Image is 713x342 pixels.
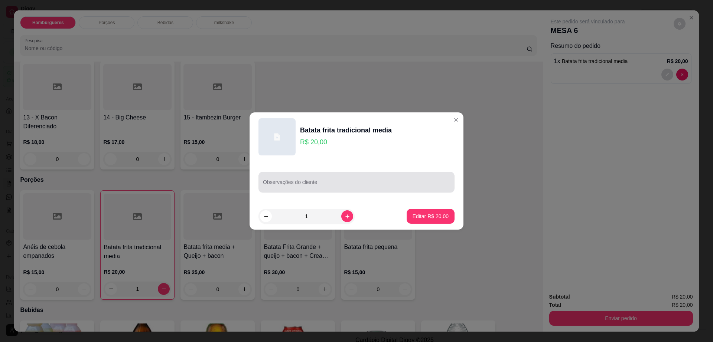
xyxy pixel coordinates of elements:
[263,181,450,189] input: Observações do cliente
[450,114,462,126] button: Close
[300,125,392,135] div: Batata frita tradicional media
[413,213,449,220] p: Editar R$ 20,00
[341,210,353,222] button: increase-product-quantity
[300,137,392,147] p: R$ 20,00
[407,209,455,224] button: Editar R$ 20,00
[260,210,272,222] button: decrease-product-quantity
